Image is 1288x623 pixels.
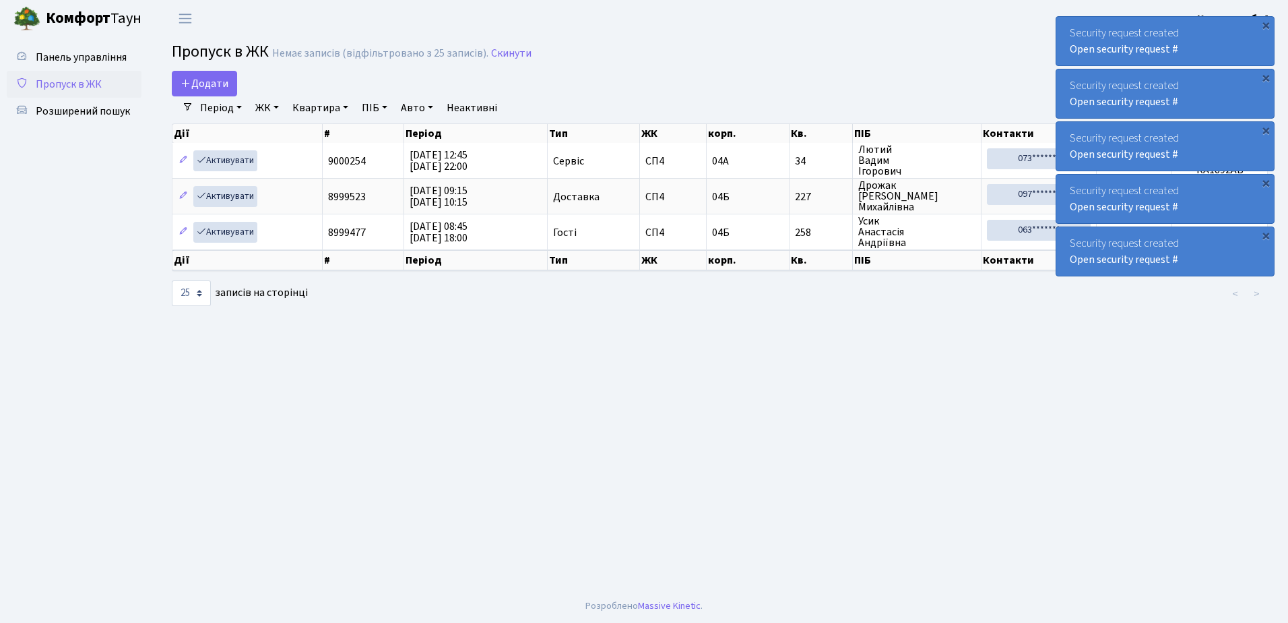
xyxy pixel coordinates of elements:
[441,96,503,119] a: Неактивні
[1070,147,1178,162] a: Open security request #
[1259,123,1273,137] div: ×
[13,5,40,32] img: logo.png
[181,76,228,91] span: Додати
[410,219,468,245] span: [DATE] 08:45 [DATE] 18:00
[323,124,404,143] th: #
[1197,11,1272,27] a: Консьєрж б. 4.
[1070,42,1178,57] a: Open security request #
[981,124,1097,143] th: Контакти
[172,250,323,270] th: Дії
[553,156,584,167] span: Сервіс
[790,124,853,143] th: Кв.
[1259,176,1273,189] div: ×
[795,191,847,202] span: 227
[323,250,404,270] th: #
[645,227,701,238] span: СП4
[46,7,141,30] span: Таун
[1259,229,1273,242] div: ×
[712,154,729,169] span: 04А
[172,280,211,306] select: записів на сторінці
[790,250,853,270] th: Кв.
[328,225,366,240] span: 8999477
[1070,94,1178,109] a: Open security request #
[287,96,354,119] a: Квартира
[172,40,269,63] span: Пропуск в ЖК
[395,96,439,119] a: Авто
[853,250,981,270] th: ПІБ
[1056,122,1274,171] div: Security request created
[645,191,701,202] span: СП4
[858,180,975,212] span: Дрожак [PERSON_NAME] Михайлівна
[195,96,247,119] a: Період
[795,227,847,238] span: 258
[645,156,701,167] span: СП4
[981,250,1097,270] th: Контакти
[1056,175,1274,223] div: Security request created
[328,189,366,204] span: 8999523
[410,183,468,210] span: [DATE] 09:15 [DATE] 10:15
[328,154,366,169] span: 9000254
[36,50,127,65] span: Панель управління
[272,47,488,60] div: Немає записів (відфільтровано з 25 записів).
[491,47,532,60] a: Скинути
[7,71,141,98] a: Пропуск в ЖК
[1259,71,1273,84] div: ×
[640,124,707,143] th: ЖК
[7,44,141,71] a: Панель управління
[707,124,790,143] th: корп.
[548,250,640,270] th: Тип
[1197,11,1272,26] b: Консьєрж б. 4.
[712,189,730,204] span: 04Б
[172,71,237,96] a: Додати
[858,216,975,248] span: Усик Анастасія Андріївна
[46,7,110,29] b: Комфорт
[553,227,577,238] span: Гості
[858,144,975,177] span: Лютий Вадим Ігорович
[172,124,323,143] th: Дії
[168,7,202,30] button: Переключити навігацію
[1070,200,1178,214] a: Open security request #
[193,186,257,207] a: Активувати
[36,77,102,92] span: Пропуск в ЖК
[193,222,257,243] a: Активувати
[193,150,257,171] a: Активувати
[638,599,701,613] a: Massive Kinetic
[795,156,847,167] span: 34
[404,250,548,270] th: Період
[356,96,393,119] a: ПІБ
[553,191,600,202] span: Доставка
[172,280,308,306] label: записів на сторінці
[250,96,284,119] a: ЖК
[1070,252,1178,267] a: Open security request #
[1056,227,1274,276] div: Security request created
[712,225,730,240] span: 04Б
[1259,18,1273,32] div: ×
[707,250,790,270] th: корп.
[585,599,703,614] div: Розроблено .
[36,104,130,119] span: Розширений пошук
[410,148,468,174] span: [DATE] 12:45 [DATE] 22:00
[1056,17,1274,65] div: Security request created
[640,250,707,270] th: ЖК
[404,124,548,143] th: Період
[853,124,981,143] th: ПІБ
[548,124,640,143] th: Тип
[7,98,141,125] a: Розширений пошук
[1056,69,1274,118] div: Security request created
